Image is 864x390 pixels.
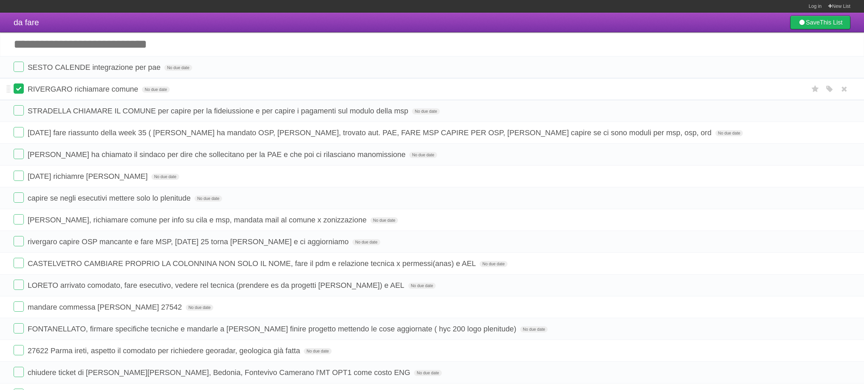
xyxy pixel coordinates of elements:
span: SESTO CALENDE integrazione per pae [28,63,162,72]
span: No due date [414,370,442,376]
span: mandare commessa [PERSON_NAME] 27542 [28,303,184,311]
label: Done [14,127,24,137]
span: No due date [715,130,743,136]
label: Done [14,105,24,115]
label: Done [14,171,24,181]
span: LORETO arrivato comodato, fare esecutivo, vedere rel tecnica (prendere es da progetti [PERSON_NAM... [28,281,406,290]
label: Done [14,280,24,290]
label: Done [14,236,24,246]
label: Done [14,301,24,312]
span: chiudere ticket di [PERSON_NAME][PERSON_NAME], Bedonia, Fontevivo Camerano l'MT OPT1 come costo ENG [28,368,412,377]
label: Done [14,149,24,159]
label: Done [14,62,24,72]
label: Star task [809,83,822,95]
label: Done [14,214,24,224]
span: STRADELLA CHIAMARE IL COMUNE per capire per la fideiussione e per capire i pagamenti sul modulo d... [28,107,410,115]
span: No due date [164,65,192,71]
a: SaveThis List [790,16,850,29]
label: Done [14,367,24,377]
span: No due date [370,217,398,223]
span: No due date [409,152,437,158]
span: No due date [480,261,507,267]
span: rivergaro capire OSP mancante e fare MSP, [DATE] 25 torna [PERSON_NAME] e ci aggiorniamo [28,237,350,246]
span: [PERSON_NAME] ha chiamato il sindaco per dire che sollecitano per la PAE e che poi ci rilasciano ... [28,150,407,159]
span: No due date [352,239,380,245]
span: No due date [520,326,548,332]
span: FONTANELLATO, firmare specifiche tecniche e mandarle a [PERSON_NAME] finire progetto mettendo le ... [28,325,518,333]
label: Done [14,192,24,203]
span: CASTELVETRO CAMBIARE PROPRIO LA COLONNINA NON SOLO IL NOME, fare il pdm e relazione tecnica x per... [28,259,478,268]
span: No due date [151,174,179,180]
span: [DATE] fare riassunto della week 35 ( [PERSON_NAME] ha mandato OSP, [PERSON_NAME], trovato aut. P... [28,128,713,137]
span: [PERSON_NAME], richiamare comune per info su cila e msp, mandata mail al comune x zonizzazione [28,216,368,224]
span: [DATE] richiamre [PERSON_NAME] [28,172,149,181]
span: No due date [408,283,436,289]
span: capire se negli esecutivi mettere solo lo plenitude [28,194,192,202]
label: Done [14,323,24,333]
label: Done [14,258,24,268]
b: This List [820,19,843,26]
span: da fare [14,18,39,27]
span: No due date [304,348,331,354]
span: No due date [412,108,439,114]
span: No due date [142,87,169,93]
span: 27622 Parma ireti, aspetto il comodato per richiedere georadar, geologica già fatta [28,346,302,355]
span: No due date [186,305,213,311]
span: RIVERGARO richiamare comune [28,85,140,93]
span: No due date [195,196,222,202]
label: Done [14,345,24,355]
label: Done [14,83,24,94]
